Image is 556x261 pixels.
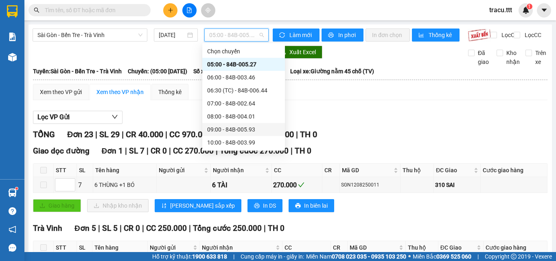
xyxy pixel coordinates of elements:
button: aim [201,3,215,18]
span: Lọc VP Gửi [37,112,70,122]
span: Người gửi [150,243,191,252]
span: CR 0 [151,146,167,156]
div: Xem theo VP gửi [40,88,82,97]
span: Người nhận [202,243,274,252]
span: CR 40.000 [126,129,163,139]
th: STT [54,241,77,254]
span: TH 0 [300,129,317,139]
img: warehouse-icon [8,53,17,61]
span: notification [9,226,16,233]
span: | [291,146,293,156]
span: | [233,252,234,261]
span: plus [168,7,173,13]
button: downloadXuất Excel [274,46,322,59]
sup: 1 [15,187,18,190]
span: | [95,129,97,139]
button: downloadNhập kho nhận [87,199,149,212]
span: Sài Gòn - Bến Tre - Trà Vinh [37,29,142,41]
th: CR [322,164,340,177]
span: Đơn 23 [67,129,93,139]
sup: 1 [527,4,532,9]
img: 9k= [468,29,491,42]
input: Tìm tên, số ĐT hoặc mã đơn [45,6,141,15]
button: uploadGiao hàng [33,199,81,212]
div: 7 [78,180,92,190]
span: copyright [511,254,517,259]
span: Làm mới [289,31,313,39]
div: 05:00 - 84B-005.27 [207,60,280,69]
button: sort-ascending[PERSON_NAME] sắp xếp [155,199,241,212]
div: 08:00 - 84B-004.01 [207,112,280,121]
div: Thống kê [158,88,182,97]
img: icon-new-feature [522,7,530,14]
span: ⚪️ [408,255,411,258]
span: Người gửi [159,166,202,175]
span: bar-chart [418,32,425,39]
th: Cước giao hàng [484,241,547,254]
span: Đơn 5 [74,224,96,233]
th: CC [272,164,322,177]
span: Miền Bắc [413,252,471,261]
span: printer [295,203,301,209]
input: 12/08/2025 [159,31,186,39]
span: 1 [528,4,531,9]
span: | [122,129,124,139]
span: | [125,146,127,156]
div: 07:00 - 84B-002.64 [207,99,280,108]
button: bar-chartThống kê [412,29,460,42]
span: | [169,146,171,156]
div: 310 SAI [435,180,479,189]
span: Chuyến: (05:00 [DATE]) [128,67,187,76]
span: CC 270.000 [173,146,214,156]
span: Người nhận [213,166,263,175]
span: Số xe: 84B-005.27 [193,67,239,76]
span: Xuất Excel [289,48,316,57]
div: Trà Cú [7,7,47,17]
span: ĐC Giao [436,166,472,175]
span: | [189,224,191,233]
span: Kho nhận [503,48,523,66]
span: Tổng cước 250.000 [193,224,262,233]
span: | [477,252,479,261]
th: SL [77,164,93,177]
div: SGN1208250011 [341,181,399,189]
img: logo-vxr [7,5,18,18]
span: SL 29 [99,129,120,139]
span: Loại xe: Giường nằm 45 chỗ (TV) [290,67,374,76]
span: printer [254,203,260,209]
span: | [216,146,218,156]
span: CR : [6,52,19,61]
div: 09:00 - 84B-005.93 [207,125,280,134]
span: [PERSON_NAME] sắp xếp [170,201,235,210]
button: printerIn biên lai [289,199,334,212]
div: 06:30 (TC) - 84B-006.44 [207,86,280,95]
span: Trên xe [532,48,549,66]
span: search [34,7,39,13]
th: Tên hàng [93,164,157,177]
button: syncLàm mới [273,29,320,42]
button: plus [163,3,177,18]
span: | [147,146,149,156]
td: SGN1208250011 [340,177,401,193]
span: Mã GD [342,166,392,175]
div: LAB MỸ Á [53,25,136,35]
div: 6 THÙNG +1 BÓ [94,180,155,189]
span: question-circle [9,207,16,215]
span: Giao dọc đường [33,146,90,156]
span: In phơi [338,31,357,39]
span: TỔNG [33,129,55,139]
span: caret-down [541,7,548,14]
span: | [264,224,266,233]
span: Trà Vinh [33,224,62,233]
span: ĐC Giao [440,243,475,252]
th: CC [282,241,331,254]
th: CR [331,241,348,254]
div: 270.000 [273,180,321,190]
span: Cung cấp máy in - giấy in: [241,252,304,261]
span: printer [328,32,335,39]
span: tracu.ttt [483,5,519,15]
span: Nhận: [53,7,72,15]
th: SL [77,241,92,254]
span: TH 0 [295,146,311,156]
button: caret-down [537,3,551,18]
